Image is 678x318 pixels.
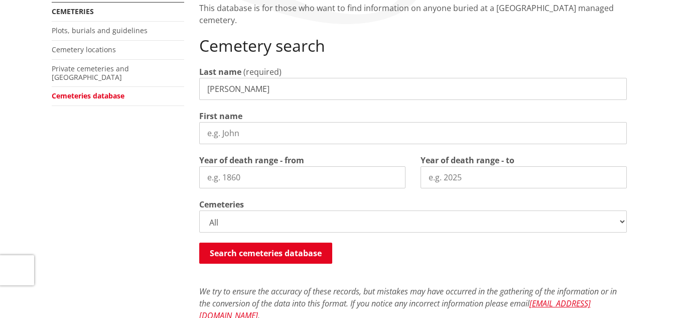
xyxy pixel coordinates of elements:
label: First name [199,110,242,122]
input: e.g. 1860 [199,166,405,188]
label: Year of death range - from [199,154,304,166]
a: Cemeteries database [52,91,124,100]
a: Private cemeteries and [GEOGRAPHIC_DATA] [52,64,129,82]
label: Last name [199,66,241,78]
h2: Cemetery search [199,36,627,55]
span: (required) [243,66,282,77]
input: e.g. Smith [199,78,627,100]
label: Year of death range - to [421,154,514,166]
a: Cemeteries [52,7,94,16]
p: This database is for those who want to find information on anyone buried at a [GEOGRAPHIC_DATA] m... [199,2,627,26]
input: e.g. John [199,122,627,144]
a: Plots, burials and guidelines [52,26,148,35]
input: e.g. 2025 [421,166,627,188]
a: Cemetery locations [52,45,116,54]
label: Cemeteries [199,198,244,210]
iframe: Messenger Launcher [632,276,668,312]
button: Search cemeteries database [199,243,332,264]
